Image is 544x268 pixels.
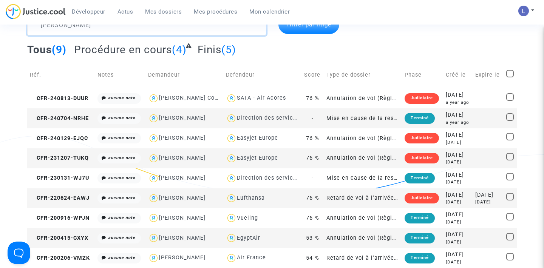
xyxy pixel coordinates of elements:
[8,242,30,264] iframe: Help Scout Beacon - Open
[324,228,402,248] td: Annulation de vol (Règlement CE n°261/2004)
[237,95,286,101] div: SATA - Air Acores
[237,235,260,241] div: EgyptAir
[312,115,314,122] span: -
[159,235,206,241] div: [PERSON_NAME]
[324,62,402,88] td: Type de dossier
[301,62,324,88] td: Score
[446,231,470,239] div: [DATE]
[324,188,402,208] td: Retard de vol à l'arrivée (Règlement CE n°261/2004)
[226,173,237,184] img: icon-user.svg
[188,6,243,17] a: Mes procédures
[475,199,501,205] div: [DATE]
[237,135,278,141] div: Easyjet Europe
[473,62,504,88] td: Expire le
[148,93,159,104] img: icon-user.svg
[405,113,435,123] div: Terminé
[108,176,135,180] i: aucune note
[446,211,470,219] div: [DATE]
[405,253,435,263] div: Terminé
[159,175,206,181] div: [PERSON_NAME]
[148,113,159,124] img: icon-user.svg
[324,88,402,108] td: Annulation de vol (Règlement CE n°261/2004)
[405,133,439,143] div: Judiciaire
[446,179,470,185] div: [DATE]
[446,151,470,159] div: [DATE]
[6,4,66,19] img: jc-logo.svg
[108,116,135,120] i: aucune note
[306,215,319,221] span: 76 %
[446,199,470,205] div: [DATE]
[145,8,182,15] span: Mes dossiers
[223,62,301,88] td: Defendeur
[312,175,314,181] span: -
[324,128,402,148] td: Annulation de vol (Règlement CE n°261/2004)
[30,115,89,122] span: CFR-240704-NRHE
[226,93,237,104] img: icon-user.svg
[108,156,135,160] i: aucune note
[405,193,439,203] div: Judiciaire
[446,171,470,179] div: [DATE]
[148,233,159,243] img: icon-user.svg
[148,193,159,204] img: icon-user.svg
[30,195,90,201] span: CFR-220624-EAWJ
[30,95,88,102] span: CFR-240813-DUUR
[226,113,237,124] img: icon-user.svg
[405,153,439,163] div: Judiciaire
[159,115,206,121] div: [PERSON_NAME]
[159,95,232,101] div: [PERSON_NAME] Couvrant
[286,21,331,28] span: Filtrer par litige
[405,173,435,183] div: Terminé
[226,213,237,223] img: icon-user.svg
[226,153,237,164] img: icon-user.svg
[52,43,66,56] span: (9)
[148,133,159,144] img: icon-user.svg
[198,43,221,56] span: Finis
[405,233,435,243] div: Terminé
[306,195,319,201] span: 76 %
[74,43,172,56] span: Procédure en cours
[446,139,470,146] div: [DATE]
[27,62,95,88] td: Réf.
[148,173,159,184] img: icon-user.svg
[226,253,237,263] img: icon-user.svg
[306,95,319,102] span: 76 %
[237,215,258,221] div: Vueling
[446,219,470,225] div: [DATE]
[159,195,206,201] div: [PERSON_NAME]
[518,6,529,16] img: AATXAJzI13CaqkJmx-MOQUbNyDE09GJ9dorwRvFSQZdH=s96-c
[306,235,319,241] span: 53 %
[249,8,290,15] span: Mon calendrier
[30,175,89,181] span: CFR-230131-WJ7U
[306,135,319,142] span: 76 %
[475,191,501,199] div: [DATE]
[221,43,236,56] span: (5)
[405,213,435,223] div: Terminé
[27,43,52,56] span: Tous
[111,6,139,17] a: Actus
[108,235,135,240] i: aucune note
[159,215,206,221] div: [PERSON_NAME]
[108,255,135,260] i: aucune note
[446,191,470,199] div: [DATE]
[139,6,188,17] a: Mes dossiers
[72,8,105,15] span: Développeur
[108,95,135,100] i: aucune note
[145,62,224,88] td: Demandeur
[324,248,402,268] td: Retard de vol à l'arrivée (Règlement CE n°261/2004)
[108,196,135,200] i: aucune note
[172,43,187,56] span: (4)
[226,133,237,144] img: icon-user.svg
[237,195,265,201] div: Lufthansa
[443,62,473,88] td: Créé le
[66,6,111,17] a: Développeur
[446,251,470,259] div: [DATE]
[324,168,402,188] td: Mise en cause de la responsabilité de l'Etat pour lenteur excessive de la Justice - dossier en co...
[30,215,90,221] span: CFR-200916-WPJN
[446,239,470,245] div: [DATE]
[446,99,470,106] div: a year ago
[243,6,296,17] a: Mon calendrier
[237,254,266,261] div: Air France
[226,193,237,204] img: icon-user.svg
[159,135,206,141] div: [PERSON_NAME]
[30,155,89,161] span: CFR-231207-TUKQ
